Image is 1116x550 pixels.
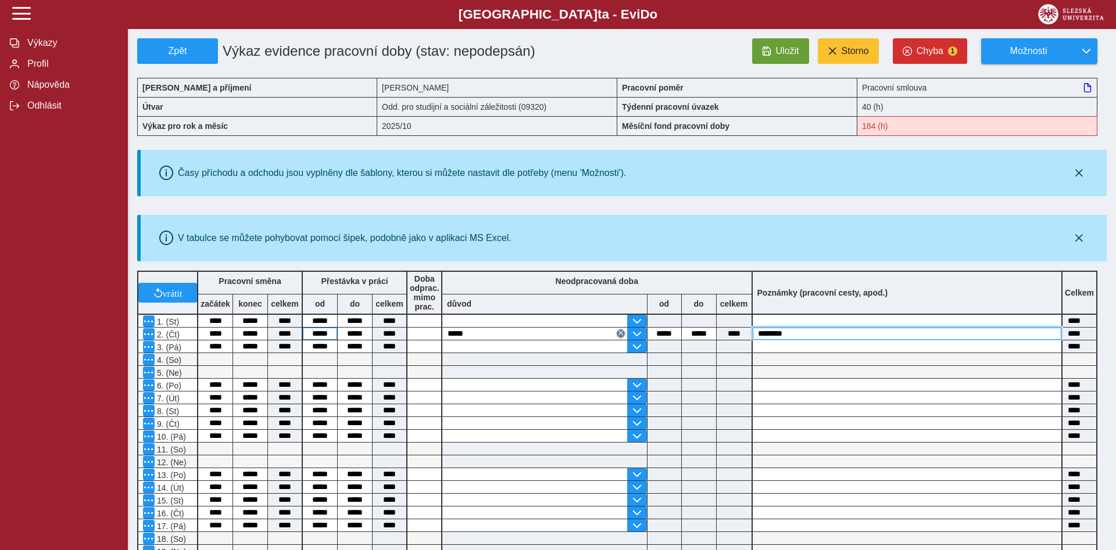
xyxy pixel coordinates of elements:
button: Menu [143,520,155,531]
b: od [648,299,681,308]
span: Odhlásit [24,100,118,111]
span: Možnosti [991,46,1066,56]
span: Výkazy [24,38,118,48]
b: Neodpracovaná doba [556,276,638,286]
span: 8. (St) [155,407,179,416]
button: Menu [143,507,155,519]
img: logo_web_su.png [1038,4,1104,24]
b: celkem [373,299,406,308]
b: Poznámky (pracovní cesty, apod.) [753,288,893,297]
button: Menu [143,418,155,429]
span: 4. (So) [155,355,181,365]
b: Celkem [1065,288,1094,297]
b: důvod [447,299,471,308]
span: Zpět [142,46,213,56]
span: 7. (Út) [155,394,180,403]
button: Menu [143,494,155,506]
button: Menu [143,469,155,480]
button: Zpět [137,38,218,64]
button: Menu [143,341,155,353]
b: Výkaz pro rok a měsíc [142,121,228,131]
div: Časy příchodu a odchodu jsou vyplněny dle šablony, kterou si můžete nastavit dle potřeby (menu 'M... [178,168,627,178]
button: Menu [143,533,155,544]
button: Menu [143,315,155,327]
button: Menu [143,430,155,442]
span: 6. (Po) [155,381,181,390]
span: D [640,7,649,21]
span: t [598,7,602,21]
div: Pracovní smlouva [857,78,1097,97]
span: Profil [24,59,118,69]
b: do [338,299,372,308]
button: Menu [143,481,155,493]
span: 2. (Čt) [155,330,180,339]
span: 18. (So) [155,534,186,544]
span: 9. (Čt) [155,419,180,429]
button: Menu [143,443,155,455]
button: Menu [143,354,155,365]
span: 15. (St) [155,496,184,505]
button: Uložit [752,38,809,64]
span: 5. (Ne) [155,368,182,378]
button: Možnosti [981,38,1075,64]
span: Chyba [917,46,943,56]
span: 14. (Út) [155,483,184,493]
b: do [682,299,716,308]
button: Menu [143,405,155,416]
button: Menu [143,379,155,391]
button: Menu [143,366,155,378]
b: Pracovní poměr [622,83,684,92]
div: Odd. pro studijní a sociální záležitosti (09320) [377,97,617,116]
b: konec [233,299,267,308]
h1: Výkaz evidence pracovní doby (stav: nepodepsán) [218,38,541,64]
b: Doba odprac. mimo prac. [410,274,439,311]
span: 1. (St) [155,317,179,326]
div: V tabulce se můžete pohybovat pomocí šipek, podobně jako v aplikaci MS Excel. [178,233,512,243]
div: Fond pracovní doby (184 h) a součet hodin (184:35 h) se neshodují! [857,116,1097,136]
span: Uložit [776,46,799,56]
button: vrátit [138,283,197,303]
button: Menu [143,456,155,468]
span: 17. (Pá) [155,522,186,531]
b: Pracovní směna [219,276,281,286]
span: Nápověda [24,80,118,90]
b: Týdenní pracovní úvazek [622,102,719,112]
span: 1 [948,46,957,56]
div: 2025/10 [377,116,617,136]
span: 11. (So) [155,445,186,454]
button: Storno [818,38,879,64]
b: [GEOGRAPHIC_DATA] a - Evi [35,7,1081,22]
span: 3. (Pá) [155,343,181,352]
b: Útvar [142,102,163,112]
span: 13. (Po) [155,470,186,480]
span: 16. (Čt) [155,509,184,518]
span: o [650,7,658,21]
span: 10. (Pá) [155,432,186,441]
span: 12. (Ne) [155,458,187,467]
b: celkem [717,299,752,308]
div: 40 (h) [857,97,1097,116]
b: [PERSON_NAME] a příjmení [142,83,251,92]
b: od [303,299,337,308]
div: [PERSON_NAME] [377,78,617,97]
button: Chyba1 [893,38,967,64]
b: celkem [268,299,302,308]
button: Menu [143,392,155,404]
button: Menu [143,328,155,340]
span: Storno [842,46,869,56]
span: vrátit [163,288,183,297]
b: začátek [198,299,233,308]
b: Měsíční fond pracovní doby [622,121,729,131]
b: Přestávka v práci [321,276,388,286]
